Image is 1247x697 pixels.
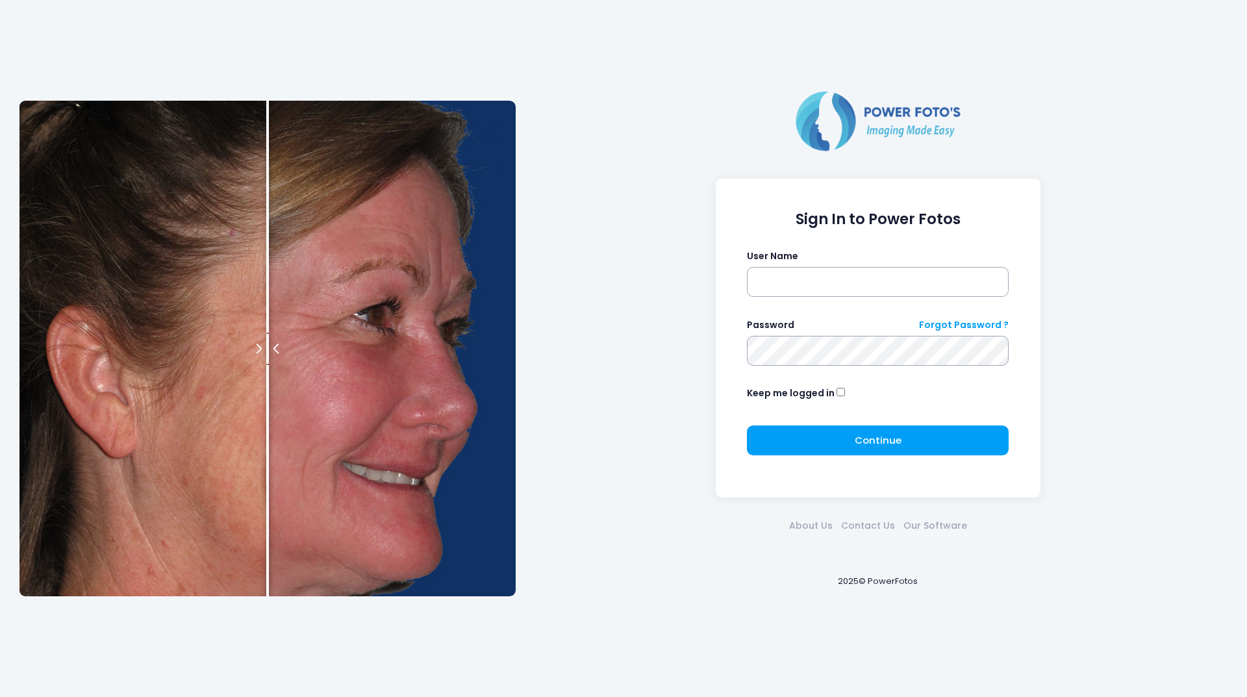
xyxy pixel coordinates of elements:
label: Keep me logged in [747,387,835,400]
a: About Us [785,519,837,533]
span: Continue [855,433,901,447]
label: User Name [747,249,798,263]
label: Password [747,318,794,332]
button: Continue [747,425,1009,455]
img: Logo [790,88,966,153]
div: 2025© PowerFotos [528,553,1228,609]
a: Contact Us [837,519,899,533]
a: Forgot Password ? [919,318,1009,332]
h1: Sign In to Power Fotos [747,210,1009,228]
a: Our Software [899,519,971,533]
